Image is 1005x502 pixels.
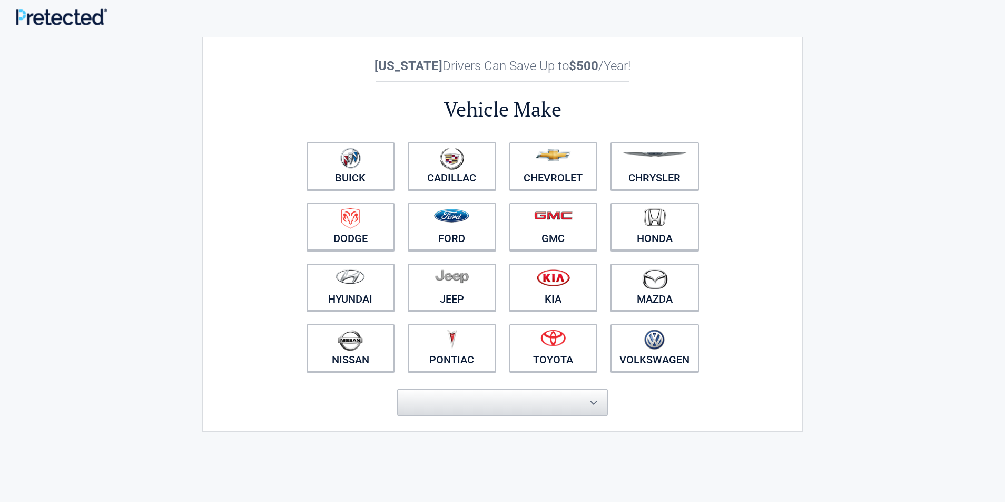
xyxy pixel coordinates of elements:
[440,148,464,170] img: cadillac
[534,211,573,220] img: gmc
[375,59,442,73] b: [US_STATE]
[307,264,395,311] a: Hyundai
[610,203,699,250] a: Honda
[307,324,395,372] a: Nissan
[307,203,395,250] a: Dodge
[336,269,365,284] img: hyundai
[338,330,363,351] img: nissan
[408,142,496,190] a: Cadillac
[307,142,395,190] a: Buick
[509,264,598,311] a: Kia
[509,324,598,372] a: Toyota
[341,208,360,229] img: dodge
[610,264,699,311] a: Mazda
[435,269,469,284] img: jeep
[16,8,107,25] img: Main Logo
[644,330,665,350] img: volkswagen
[540,330,566,346] img: toyota
[509,203,598,250] a: GMC
[623,152,687,157] img: chrysler
[300,59,705,73] h2: Drivers Can Save Up to /Year
[408,264,496,311] a: Jeep
[536,149,571,161] img: chevrolet
[644,208,666,227] img: honda
[537,269,570,286] img: kia
[447,330,457,350] img: pontiac
[610,324,699,372] a: Volkswagen
[642,269,668,289] img: mazda
[408,324,496,372] a: Pontiac
[509,142,598,190] a: Chevrolet
[340,148,361,169] img: buick
[300,96,705,123] h2: Vehicle Make
[408,203,496,250] a: Ford
[569,59,598,73] b: $500
[610,142,699,190] a: Chrysler
[434,209,469,223] img: ford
